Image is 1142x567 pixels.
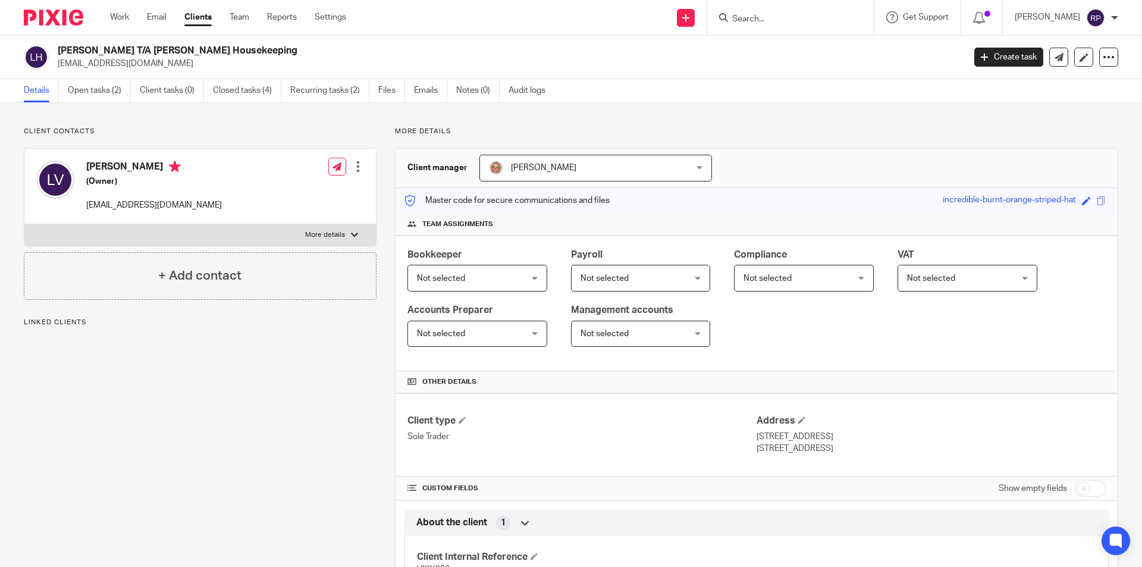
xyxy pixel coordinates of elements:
p: [STREET_ADDRESS] [757,443,1106,455]
a: Work [110,11,129,23]
a: Closed tasks (4) [213,79,281,102]
p: [PERSON_NAME] [1015,11,1080,23]
label: Show empty fields [999,483,1067,494]
a: Client tasks (0) [140,79,204,102]
a: Files [378,79,405,102]
img: svg%3E [36,161,74,199]
a: Email [147,11,167,23]
h4: [PERSON_NAME] [86,161,222,176]
span: Not selected [417,330,465,338]
i: Primary [169,161,181,173]
img: svg%3E [1086,8,1105,27]
a: Audit logs [509,79,554,102]
h4: + Add contact [158,267,241,285]
p: Linked clients [24,318,377,327]
a: Team [230,11,249,23]
span: Get Support [903,13,949,21]
span: Management accounts [571,305,673,315]
span: Not selected [417,274,465,283]
span: VAT [898,250,914,259]
p: Client contacts [24,127,377,136]
img: Pixie [24,10,83,26]
h2: [PERSON_NAME] T/A [PERSON_NAME] Housekeeping [58,45,777,57]
span: Payroll [571,250,603,259]
span: 1 [501,517,506,529]
a: Reports [267,11,297,23]
a: Settings [315,11,346,23]
span: Not selected [743,274,792,283]
span: Not selected [907,274,955,283]
p: [STREET_ADDRESS] [757,431,1106,443]
a: Emails [414,79,447,102]
span: Bookkeeper [407,250,462,259]
div: incredible-burnt-orange-striped-hat [943,194,1076,208]
a: Create task [974,48,1043,67]
p: More details [395,127,1118,136]
span: Team assignments [422,220,493,229]
input: Search [731,14,838,25]
p: More details [305,230,345,240]
h4: Client type [407,415,757,427]
img: SJ.jpg [489,161,503,175]
a: Open tasks (2) [68,79,131,102]
h4: CUSTOM FIELDS [407,484,757,493]
a: Details [24,79,59,102]
img: svg%3E [24,45,49,70]
span: Not selected [581,274,629,283]
h4: Client Internal Reference [417,551,757,563]
span: Not selected [581,330,629,338]
p: [EMAIL_ADDRESS][DOMAIN_NAME] [58,58,956,70]
h4: Address [757,415,1106,427]
span: Accounts Preparer [407,305,493,315]
span: [PERSON_NAME] [511,164,576,172]
p: [EMAIL_ADDRESS][DOMAIN_NAME] [86,199,222,211]
h5: (Owner) [86,176,222,187]
p: Master code for secure communications and files [404,195,610,206]
p: Sole Trader [407,431,757,443]
span: Compliance [734,250,787,259]
h3: Client manager [407,162,468,174]
span: Other details [422,377,476,387]
span: About the client [416,516,487,529]
a: Recurring tasks (2) [290,79,369,102]
a: Notes (0) [456,79,500,102]
a: Clients [184,11,212,23]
